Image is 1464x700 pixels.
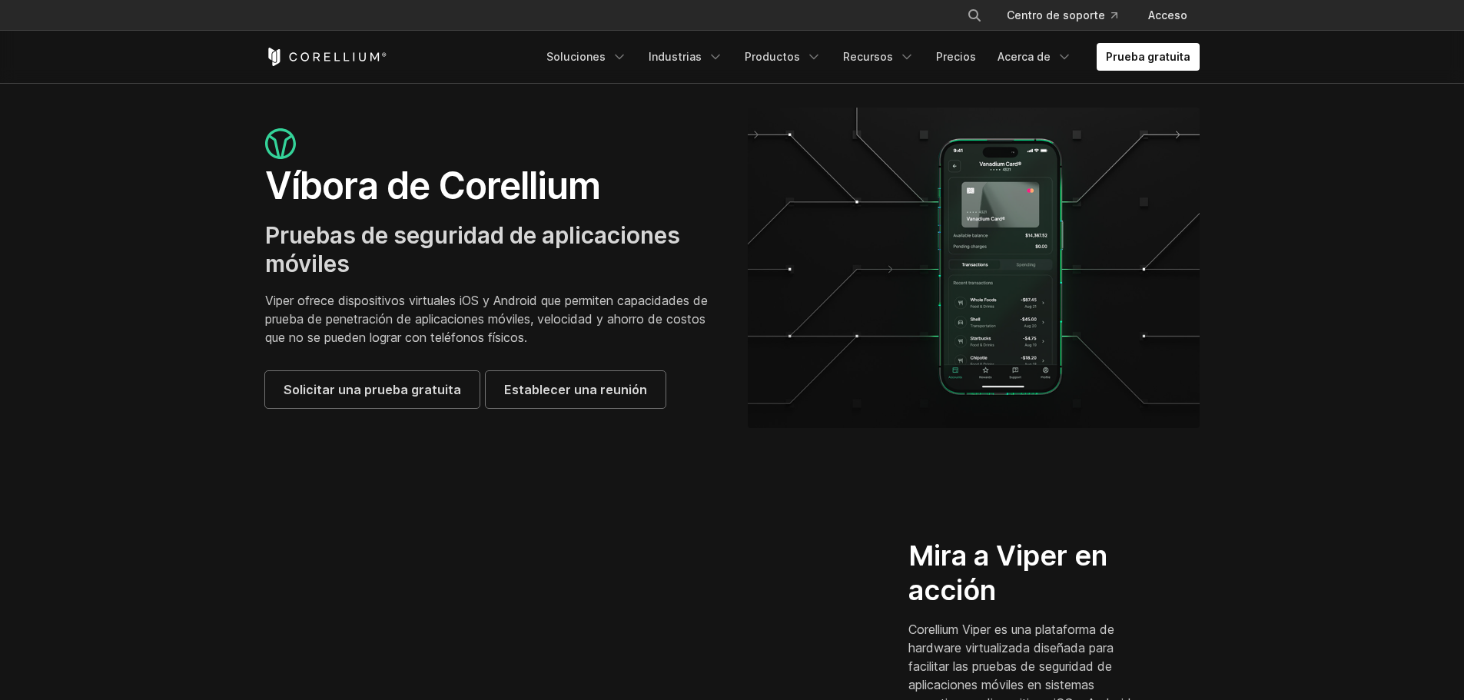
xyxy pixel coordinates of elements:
font: Centro de soporte [1007,8,1105,22]
font: Precios [936,50,976,63]
a: Página de inicio de Corellium [265,48,387,66]
font: Viper ofrece dispositivos virtuales iOS y Android que permiten capacidades de prueba de penetraci... [265,293,708,345]
font: Productos [745,50,800,63]
font: Industrias [649,50,702,63]
div: Menú de navegación [537,43,1200,71]
font: Acceso [1148,8,1187,22]
font: Solicitar una prueba gratuita [284,382,461,397]
font: Víbora de Corellium [265,163,601,208]
font: Recursos [843,50,893,63]
a: Solicitar una prueba gratuita [265,371,480,408]
font: Acerca de [998,50,1051,63]
img: víbora_héroe [748,108,1200,428]
font: Prueba gratuita [1106,50,1190,63]
font: Pruebas de seguridad de aplicaciones móviles [265,221,680,278]
font: Soluciones [546,50,606,63]
img: icono de víbora grande [265,128,296,160]
a: Establecer una reunión [486,371,666,408]
button: Buscar [961,2,988,29]
div: Menú de navegación [948,2,1200,29]
font: Mira a Viper en acción [908,539,1107,607]
font: Establecer una reunión [504,382,647,397]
